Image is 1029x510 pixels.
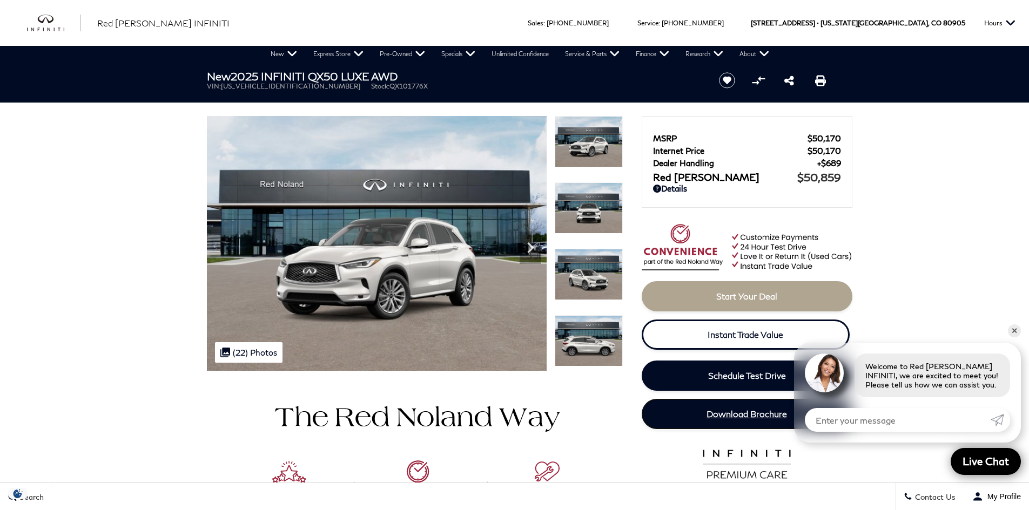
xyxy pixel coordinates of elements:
[543,19,545,27] span: :
[263,46,305,62] a: New
[653,146,841,155] a: Internet Price $50,170
[951,448,1021,475] a: Live Chat
[708,329,783,339] span: Instant Trade Value
[555,182,623,234] img: New 2025 RADIANT WHITE INFINITI LUXE AWD image 2
[528,19,543,27] span: Sales
[797,171,841,183] span: $50,859
[642,361,852,391] a: Schedule Test Drive
[653,171,797,183] span: Red [PERSON_NAME]
[371,82,389,90] span: Stock:
[555,249,623,300] img: New 2025 RADIANT WHITE INFINITI LUXE AWD image 3
[805,353,844,392] img: Agent profile photo
[983,492,1021,501] span: My Profile
[5,488,30,499] img: Opt-Out Icon
[715,72,739,89] button: Save vehicle
[716,291,777,301] span: Start Your Deal
[555,116,623,167] img: New 2025 RADIANT WHITE INFINITI LUXE AWD image 1
[707,409,787,419] span: Download Brochure
[957,454,1014,468] span: Live Chat
[207,82,221,90] span: VIN:
[912,492,956,501] span: Contact Us
[263,46,777,62] nav: Main Navigation
[547,19,609,27] a: [PHONE_NUMBER]
[557,46,628,62] a: Service & Parts
[221,82,360,90] span: [US_VEHICLE_IDENTIFICATION_NUMBER]
[658,19,660,27] span: :
[389,82,428,90] span: QX101776X
[207,116,547,371] img: New 2025 RADIANT WHITE INFINITI LUXE AWD image 1
[677,46,731,62] a: Research
[305,46,372,62] a: Express Store
[215,342,283,363] div: (22) Photos
[653,171,841,183] a: Red [PERSON_NAME] $50,859
[433,46,483,62] a: Specials
[653,183,841,193] a: Details
[750,72,766,89] button: Compare Vehicle
[653,158,841,168] a: Dealer Handling $689
[520,232,541,264] div: Next
[97,18,230,28] span: Red [PERSON_NAME] INFINITI
[207,70,701,82] h1: 2025 INFINITI QX50 LUXE AWD
[207,70,231,83] strong: New
[642,281,852,311] a: Start Your Deal
[991,408,1010,432] a: Submit
[808,133,841,143] span: $50,170
[805,408,991,432] input: Enter your message
[5,488,30,499] section: Click to Open Cookie Consent Modal
[815,74,826,87] a: Print this New 2025 INFINITI QX50 LUXE AWD
[637,19,658,27] span: Service
[808,146,841,155] span: $50,170
[17,492,44,501] span: Search
[97,17,230,30] a: Red [PERSON_NAME] INFINITI
[653,146,808,155] span: Internet Price
[27,15,81,32] a: infiniti
[751,19,965,27] a: [STREET_ADDRESS] • [US_STATE][GEOGRAPHIC_DATA], CO 80905
[653,133,808,143] span: MSRP
[483,46,557,62] a: Unlimited Confidence
[653,133,841,143] a: MSRP $50,170
[731,46,777,62] a: About
[642,399,852,429] a: Download Brochure
[784,74,794,87] a: Share this New 2025 INFINITI QX50 LUXE AWD
[642,319,850,350] a: Instant Trade Value
[27,15,81,32] img: INFINITI
[653,158,817,168] span: Dealer Handling
[817,158,841,168] span: $689
[628,46,677,62] a: Finance
[555,315,623,366] img: New 2025 RADIANT WHITE INFINITI LUXE AWD image 4
[662,19,724,27] a: [PHONE_NUMBER]
[694,447,799,490] img: infinitipremiumcare.png
[964,483,1029,510] button: Open user profile menu
[708,370,786,380] span: Schedule Test Drive
[372,46,433,62] a: Pre-Owned
[855,353,1010,397] div: Welcome to Red [PERSON_NAME] INFINITI, we are excited to meet you! Please tell us how we can assi...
